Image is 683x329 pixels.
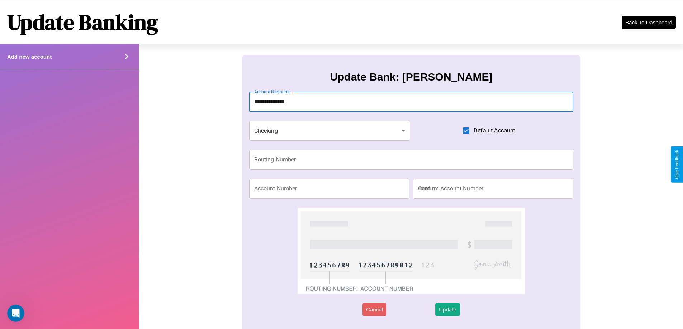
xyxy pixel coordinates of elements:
label: Account Nickname [254,89,291,95]
button: Update [435,303,460,316]
div: Checking [249,121,411,141]
h1: Update Banking [7,8,158,37]
iframe: Intercom live chat [7,305,24,322]
button: Cancel [362,303,386,316]
button: Back To Dashboard [622,16,676,29]
span: Default Account [474,126,515,135]
h4: Add new account [7,54,52,60]
div: Give Feedback [674,150,679,179]
img: check [298,208,525,294]
h3: Update Bank: [PERSON_NAME] [330,71,492,83]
